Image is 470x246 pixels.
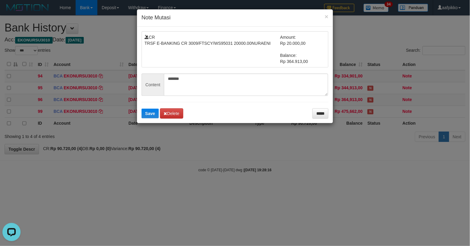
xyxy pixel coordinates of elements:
[164,111,179,116] span: Delete
[145,34,280,64] td: CR TRSF E-BANKING CR 3009/FTSCY/WS95031 20000.00NURAENI
[142,109,159,118] button: Save
[145,111,155,116] span: Save
[280,34,326,64] td: Amount: Rp 20.000,00 Balance: Rp 364.913,00
[325,13,328,20] button: ×
[160,108,183,119] button: Delete
[142,74,164,96] span: Content
[142,14,328,22] h4: Note Mutasi
[2,2,21,21] button: Open LiveChat chat widget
